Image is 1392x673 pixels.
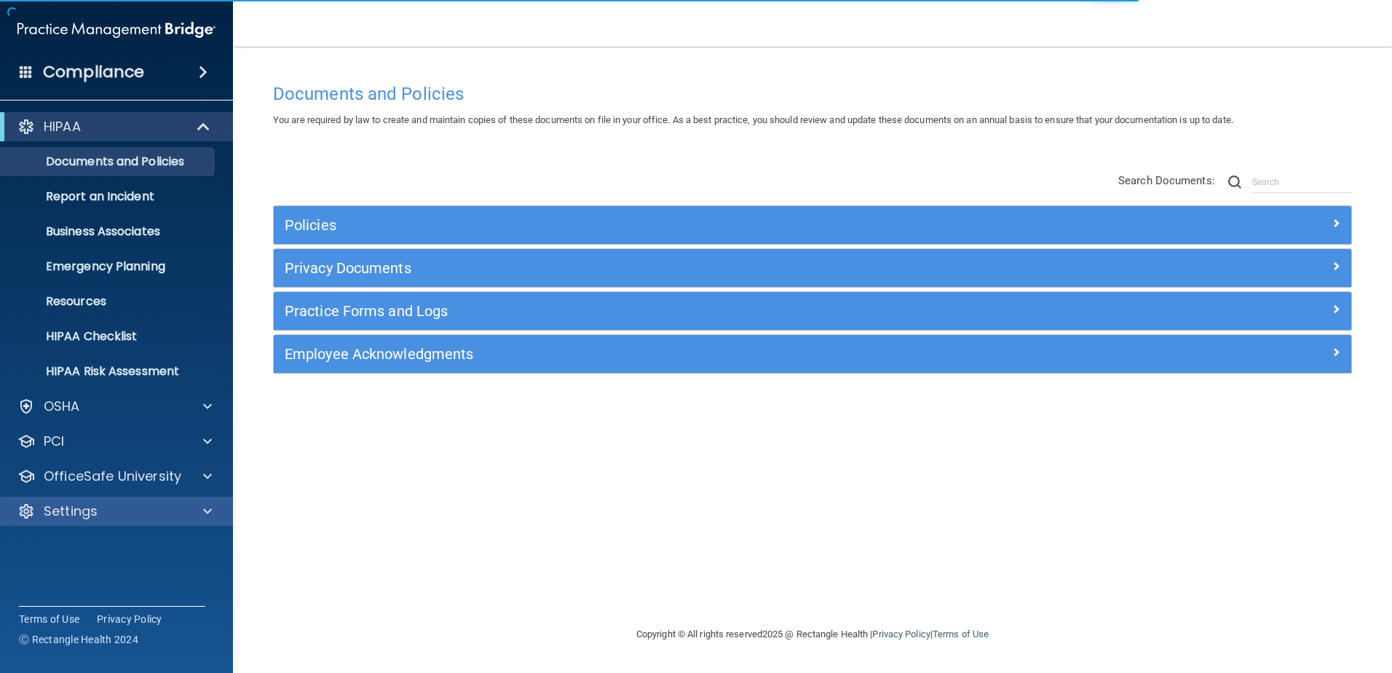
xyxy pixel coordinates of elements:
img: ic-search.3b580494.png [1228,176,1241,189]
a: Terms of Use [19,612,79,626]
p: Business Associates [9,224,208,239]
a: Policies [285,213,1340,237]
h5: Employee Acknowledgments [285,346,1071,362]
a: Employee Acknowledgments [285,342,1340,366]
a: Privacy Policy [872,629,930,639]
h5: Practice Forms and Logs [285,303,1071,319]
p: Settings [44,503,98,520]
h4: Documents and Policies [273,84,1352,103]
img: PMB logo [17,15,215,44]
a: OfficeSafe University [17,468,212,485]
span: Search Documents: [1118,174,1215,187]
p: HIPAA Risk Assessment [9,364,208,379]
p: PCI [44,433,64,450]
a: Terms of Use [933,629,989,639]
a: OSHA [17,398,212,415]
p: Resources [9,294,208,309]
a: Practice Forms and Logs [285,299,1340,323]
h5: Privacy Documents [285,260,1071,276]
span: Ⓒ Rectangle Health 2024 [19,632,138,647]
p: OfficeSafe University [44,468,181,485]
p: Documents and Policies [9,154,208,169]
p: HIPAA Checklist [9,329,208,344]
p: HIPAA [44,118,81,135]
a: PCI [17,433,212,450]
a: Settings [17,503,212,520]
p: OSHA [44,398,80,415]
a: Privacy Documents [285,256,1340,280]
a: HIPAA [17,118,211,135]
p: Emergency Planning [9,259,208,274]
span: You are required by law to create and maintain copies of these documents on file in your office. ... [273,114,1233,125]
h4: Compliance [43,62,144,82]
div: Copyright © All rights reserved 2025 @ Rectangle Health | | [547,611,1078,658]
h5: Policies [285,217,1071,233]
a: Privacy Policy [97,612,162,626]
p: Report an Incident [9,189,208,204]
input: Search [1252,171,1352,193]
